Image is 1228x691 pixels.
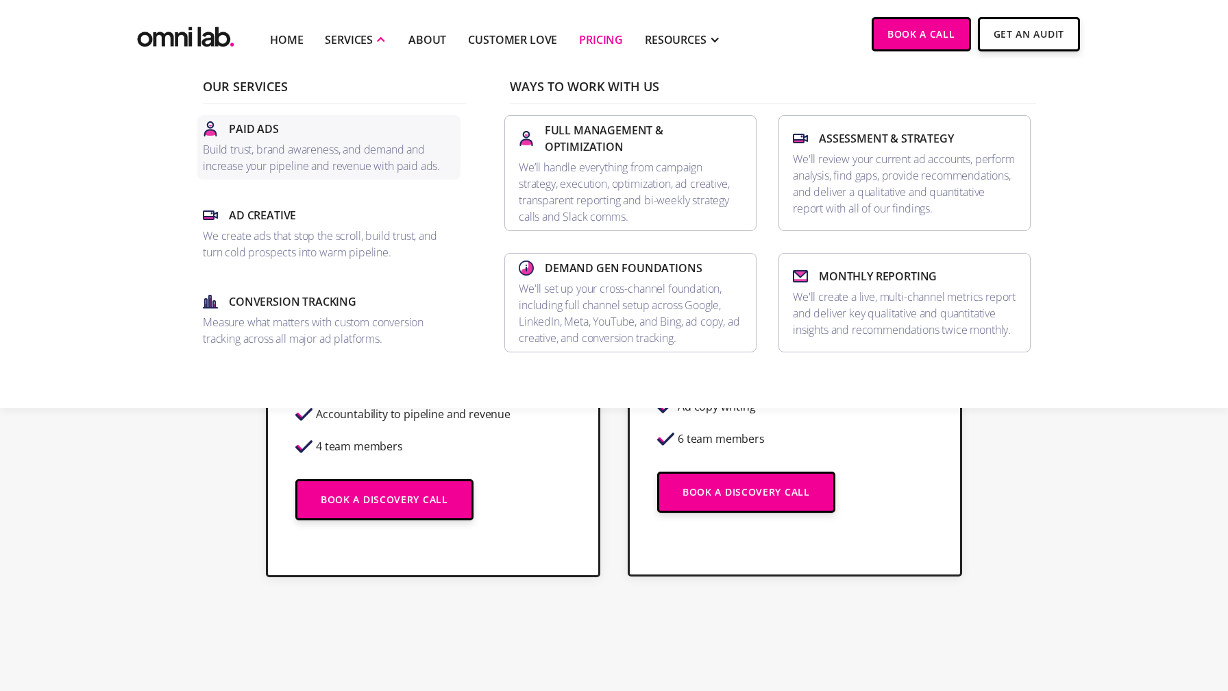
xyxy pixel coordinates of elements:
div: SERVICES [325,32,373,48]
div: Ad copy writing [678,401,756,413]
p: Ad Creative [229,207,296,223]
a: Assessment & StrategyWe'll review your current ad accounts, perform analysis, find gaps, provide ... [778,115,1031,231]
a: Home [270,32,303,48]
img: Omni Lab: B2B SaaS Demand Generation Agency [134,17,237,51]
a: Pricing [579,32,623,48]
p: Our Services [203,80,466,104]
a: Book a Discovery Call [295,479,474,520]
p: We'll review your current ad accounts, perform analysis, find gaps, provide recommendations, and ... [793,151,1016,217]
a: home [134,17,237,51]
p: Conversion Tracking [229,293,356,310]
a: Book a Discovery Call [657,472,835,513]
a: Book a Call [872,17,971,51]
a: About [408,32,446,48]
p: We’ll handle everything from campaign strategy, execution, optimization, ad creative, transparent... [519,159,742,225]
p: We create ads that stop the scroll, build trust, and turn cold prospects into warm pipeline. [203,228,455,260]
p: Build trust, brand awareness, and demand and increase your pipeline and revenue with paid ads. [203,141,455,174]
p: We'll create a live, multi-channel metrics report and deliver key qualitative and quantitative in... [793,289,1016,338]
p: Assessment & Strategy [819,130,954,147]
a: Get An Audit [978,17,1080,51]
a: Full Management & OptimizationWe’ll handle everything from campaign strategy, execution, optimiza... [504,115,757,231]
a: Customer Love [468,32,557,48]
div: Accountability to pipeline and revenue [316,409,511,420]
iframe: Chat Widget [981,532,1228,691]
p: Measure what matters with custom conversion tracking across all major ad platforms. [203,314,455,347]
p: Ways To Work With Us [510,80,1036,104]
p: Demand Gen Foundations [545,260,702,276]
a: Monthly ReportingWe'll create a live, multi-channel metrics report and deliver key qualitative an... [778,253,1031,352]
a: Paid AdsBuild trust, brand awareness, and demand and increase your pipeline and revenue with paid... [197,115,460,180]
div: 4 team members [316,441,403,452]
p: Paid Ads [229,121,279,137]
a: Ad CreativeWe create ads that stop the scroll, build trust, and turn cold prospects into warm pip... [197,202,460,266]
div: RESOURCES [645,32,707,48]
a: Demand Gen FoundationsWe'll set up your cross-channel foundation, including full channel setup ac... [504,253,757,352]
div: 6 team members [678,433,765,445]
a: Conversion TrackingMeasure what matters with custom conversion tracking across all major ad platf... [197,288,460,352]
p: Monthly Reporting [819,268,937,284]
p: Full Management & Optimization [545,122,742,155]
p: We'll set up your cross-channel foundation, including full channel setup across Google, LinkedIn,... [519,280,742,346]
